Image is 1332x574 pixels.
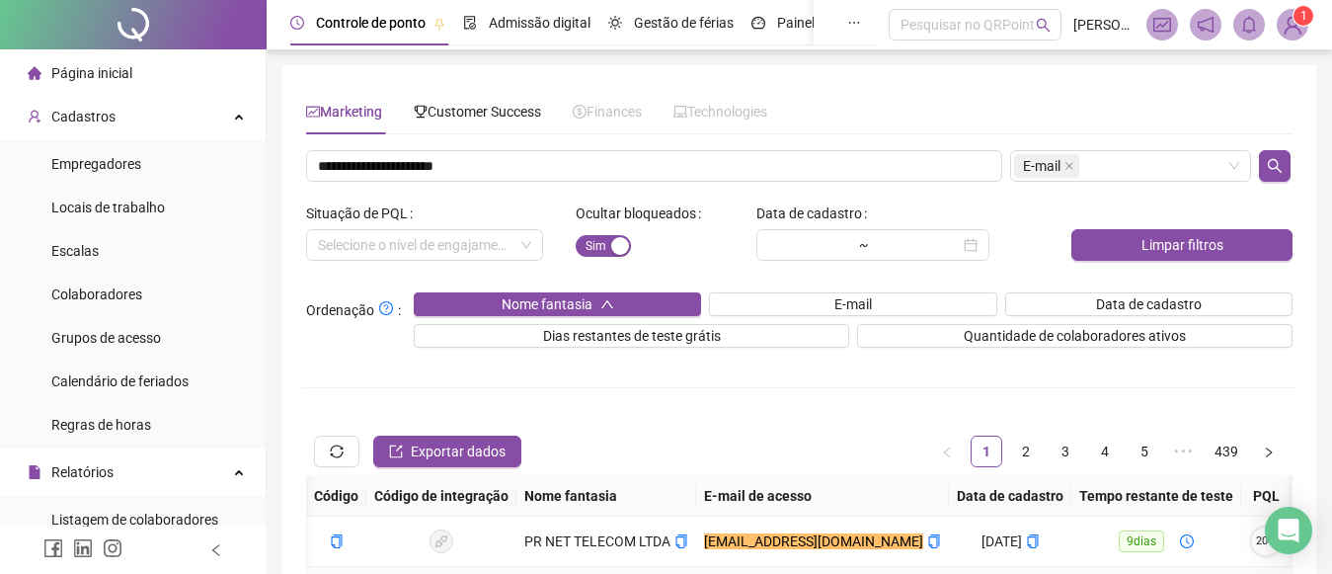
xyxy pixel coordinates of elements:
[1293,6,1313,26] sup: Atualize o seu contato no menu Meus Dados
[981,533,1040,549] span: [DATE]
[411,441,506,462] span: Exportar dados
[1119,531,1164,552] span: 9 dias
[28,110,41,123] span: user-add
[51,200,165,215] span: Locais de trabalho
[634,15,734,31] span: Gestão de férias
[103,538,122,558] span: instagram
[704,533,923,549] mark: [EMAIL_ADDRESS][DOMAIN_NAME]
[1153,16,1171,34] span: fund
[374,296,398,320] button: Ordenação:
[751,16,765,30] span: dashboard
[51,417,151,433] span: Regras de horas
[1278,10,1307,40] img: 91704
[1026,531,1040,552] button: copiar
[1023,155,1060,177] span: E-mail
[51,287,142,302] span: Colaboradores
[502,293,592,315] span: Nome fantasia
[1249,535,1283,546] span: 20%
[43,538,63,558] span: facebook
[51,109,116,124] span: Cadastros
[1197,16,1214,34] span: notification
[316,15,426,31] span: Controle de ponto
[600,297,614,311] span: up
[1300,9,1307,23] span: 1
[51,512,218,528] span: Listagem de colaboradores
[314,436,359,467] button: sync
[1130,437,1159,466] a: 5
[1073,14,1135,36] span: [PERSON_NAME]
[576,198,709,229] label: Ocultar bloqueados
[1208,436,1245,467] li: 439
[1050,436,1081,467] li: 3
[1267,158,1283,174] span: search
[834,293,872,315] span: E-mail
[1180,534,1194,548] span: clock-circle
[51,243,99,259] span: Escalas
[1014,154,1079,178] span: E-mail
[1103,526,1210,557] button: 9diasclock-circle
[1010,436,1042,467] li: 2
[673,105,687,119] span: laptop
[463,16,477,30] span: file-done
[1168,436,1200,467] span: •••
[696,475,949,517] th: E-mail de acesso
[1129,436,1160,467] li: 5
[931,436,963,467] button: left
[674,534,688,548] span: copy
[1096,293,1202,315] span: Data de cadastro
[306,105,320,119] span: fund
[608,16,622,30] span: sun
[209,543,223,557] span: left
[1168,436,1200,467] li: 5 próximas páginas
[949,475,1071,517] th: Data de cadastro
[1005,292,1293,316] button: Data de cadastro
[414,104,541,120] span: Customer Success
[1265,507,1312,554] div: Open Intercom Messenger
[433,18,445,30] span: pushpin
[379,301,393,315] span: question-circle
[1253,436,1285,467] button: right
[1141,234,1223,256] span: Limpar filtros
[73,538,93,558] span: linkedin
[941,447,953,458] span: left
[306,296,401,321] span: Ordenação :
[330,534,344,548] span: copy
[931,436,963,467] li: Página anterior
[290,16,304,30] span: clock-circle
[1090,437,1120,466] a: 4
[1241,475,1291,517] th: PQL
[972,437,1001,466] a: 1
[414,324,849,348] button: Dias restantes de teste grátis
[847,16,861,30] span: ellipsis
[777,15,854,31] span: Painel do DP
[51,330,161,346] span: Grupos de acesso
[389,445,403,458] span: export
[51,373,189,389] span: Calendário de feriados
[489,15,590,31] span: Admissão digital
[414,105,428,119] span: trophy
[330,445,344,458] span: sync
[1263,447,1275,458] span: right
[51,65,132,81] span: Página inicial
[756,198,875,229] label: Data de cadastro
[516,475,696,517] th: Nome fantasia
[1071,475,1241,517] th: Tempo restante de teste
[1051,437,1080,466] a: 3
[971,436,1002,467] li: 1
[927,531,941,552] button: copiar
[709,292,996,316] button: E-mail
[51,156,141,172] span: Empregadores
[857,324,1293,348] button: Quantidade de colaboradores ativos
[28,66,41,80] span: home
[1036,18,1051,33] span: search
[964,325,1186,347] span: Quantidade de colaboradores ativos
[573,105,587,119] span: dollar
[28,465,41,479] span: file
[1011,437,1041,466] a: 2
[1240,16,1258,34] span: bell
[366,475,516,517] th: Código de integração
[543,325,721,347] span: Dias restantes de teste grátis
[306,104,382,120] span: Marketing
[1089,436,1121,467] li: 4
[673,104,767,120] span: Technologies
